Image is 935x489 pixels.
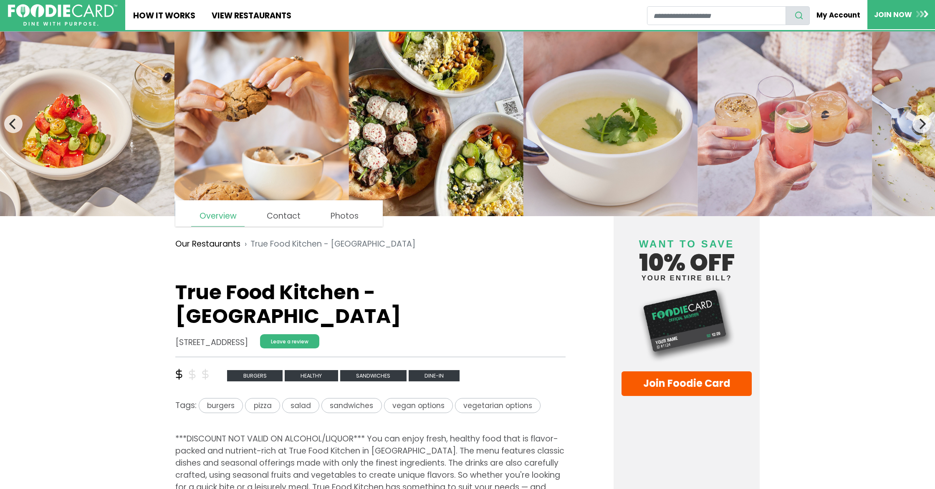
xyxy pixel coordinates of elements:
a: My Account [810,6,867,24]
button: Next [912,115,931,133]
a: vegetarian options [455,400,541,411]
a: sandwiches [340,369,409,381]
a: Overview [191,206,244,227]
img: Foodie Card [622,286,752,363]
span: burgers [227,370,283,381]
a: burgers [197,400,245,411]
img: FoodieCard; Eat, Drink, Save, Donate [8,4,117,26]
span: burgers [199,398,243,413]
a: healthy [285,369,340,381]
nav: breadcrumb [175,232,566,256]
span: pizza [245,398,280,413]
a: Our Restaurants [175,238,240,250]
li: True Food Kitchen - [GEOGRAPHIC_DATA] [240,238,415,250]
h4: 10% off [622,228,752,282]
a: vegan options [384,400,455,411]
small: your entire bill? [622,275,752,282]
a: Join Foodie Card [622,371,752,396]
a: salad [282,400,321,411]
span: vegan options [384,398,453,413]
address: [STREET_ADDRESS] [175,337,248,349]
a: Leave a review [260,334,319,348]
a: sandwiches [321,400,384,411]
span: salad [282,398,319,413]
a: Contact [259,206,308,226]
a: burgers [227,369,285,381]
span: vegetarian options [455,398,541,413]
span: Want to save [639,238,734,250]
input: restaurant search [647,6,786,25]
div: Tags: [175,398,566,417]
span: healthy [285,370,338,381]
button: search [786,6,810,25]
a: pizza [245,400,282,411]
span: sandwiches [321,398,382,413]
button: Previous [4,115,23,133]
h1: True Food Kitchen - [GEOGRAPHIC_DATA] [175,280,566,328]
span: Dine-in [409,370,460,381]
nav: page links [175,200,383,227]
a: Photos [323,206,366,226]
span: sandwiches [340,370,407,381]
a: Dine-in [409,369,460,381]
